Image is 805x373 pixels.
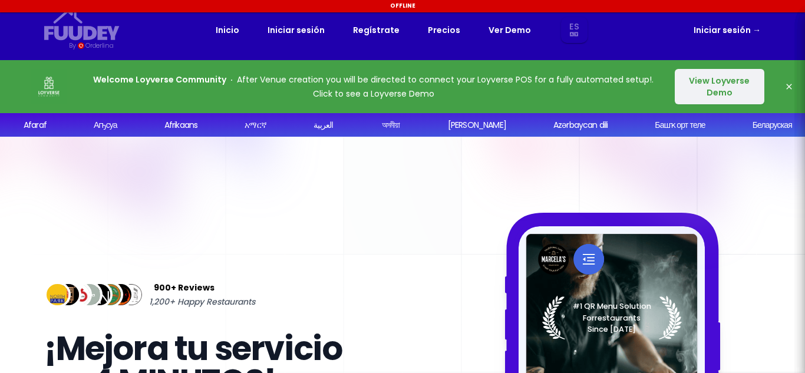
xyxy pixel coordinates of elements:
[245,119,266,131] div: አማርኛ
[55,282,81,308] img: Review Img
[489,23,531,37] a: Ver Demo
[448,119,506,131] div: [PERSON_NAME]
[44,282,71,308] img: Review Img
[216,23,239,37] a: Inicio
[90,72,658,101] p: After Venue creation you will be directed to connect your Loyverse POS for a fully automated setu...
[753,24,761,36] span: →
[149,295,255,309] span: 1,200+ Happy Restaurants
[694,23,761,37] a: Iniciar sesión
[675,69,764,104] button: View Loyverse Demo
[69,41,75,51] div: By
[118,282,144,308] img: Review Img
[44,9,120,41] svg: {/* Added fill="currentColor" here */} {/* This rectangle defines the background. Its explicit fi...
[76,282,103,308] img: Review Img
[542,296,682,339] img: Laurel
[85,41,113,51] div: Orderlina
[553,119,608,131] div: Azərbaycan dili
[314,119,333,131] div: العربية
[87,282,113,308] img: Review Img
[24,119,47,131] div: Afaraf
[93,74,226,85] strong: Welcome Loyverse Community
[65,282,92,308] img: Review Img
[94,119,117,131] div: Аҧсуа
[382,119,400,131] div: অসমীয়া
[108,282,134,308] img: Review Img
[268,23,325,37] a: Iniciar sesión
[97,282,124,308] img: Review Img
[2,2,803,10] div: Offline
[164,119,197,131] div: Afrikaans
[353,23,400,37] a: Regístrate
[753,119,792,131] div: Беларуская
[154,280,215,295] span: 900+ Reviews
[428,23,460,37] a: Precios
[655,119,705,131] div: Башҡорт теле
